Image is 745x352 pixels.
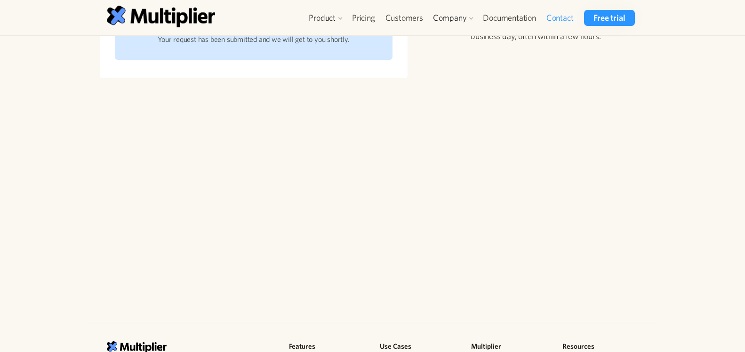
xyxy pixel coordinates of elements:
h5: Use Cases [380,341,456,352]
div: Your request has been submitted and we will get to you shortly. [130,34,378,44]
a: Contact [541,10,579,26]
h5: Multiplier [471,341,547,352]
div: Product [304,10,347,26]
h5: Resources [562,341,639,352]
a: Pricing [347,10,380,26]
a: Free trial [584,10,634,26]
a: Documentation [478,10,541,26]
div: Product [309,12,336,24]
h5: Features [289,341,365,352]
div: Company [428,10,478,26]
div: Contact Form success [115,19,393,59]
div: Company [433,12,467,24]
a: Customers [380,10,428,26]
